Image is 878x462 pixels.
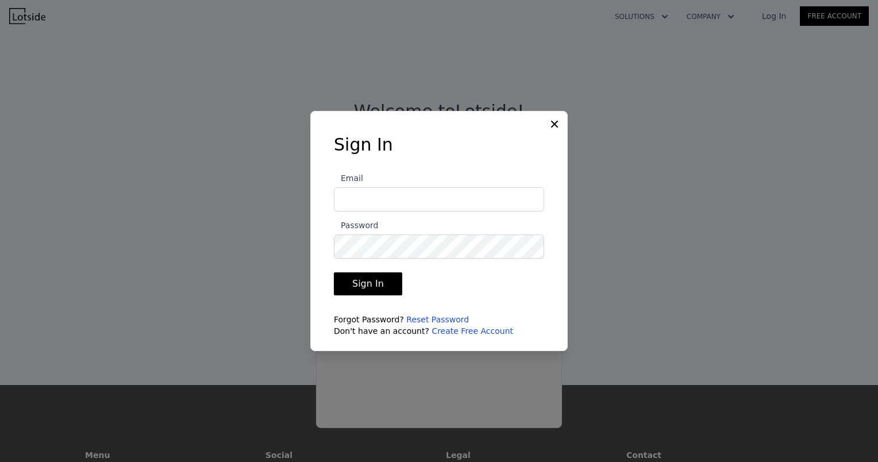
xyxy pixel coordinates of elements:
[334,187,544,211] input: Email
[334,221,378,230] span: Password
[406,315,469,324] a: Reset Password
[334,234,544,259] input: Password
[432,326,513,336] a: Create Free Account
[334,134,544,155] h3: Sign In
[334,272,402,295] button: Sign In
[334,174,363,183] span: Email
[334,314,544,337] div: Forgot Password? Don't have an account?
